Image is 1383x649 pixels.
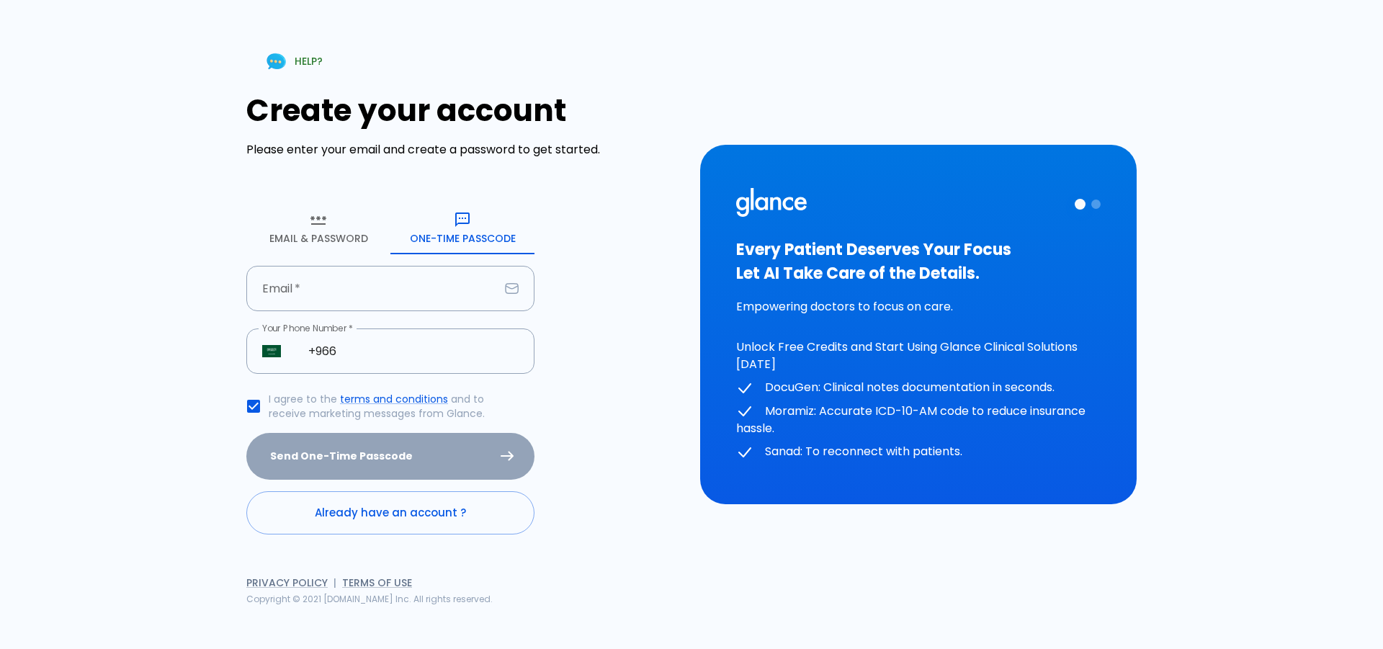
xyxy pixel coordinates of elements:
input: your.email@example.com [246,266,499,311]
img: Chat Support [264,49,289,74]
h1: Create your account [246,93,683,128]
button: One-Time Passcode [390,202,534,254]
a: HELP? [246,43,340,80]
p: DocuGen: Clinical notes documentation in seconds. [736,379,1101,397]
button: Email & Password [246,202,390,254]
p: Unlock Free Credits and Start Using Glance Clinical Solutions [DATE] [736,339,1101,373]
img: Saudi Arabia [262,345,281,358]
p: Moramiz: Accurate ICD-10-AM code to reduce insurance hassle. [736,403,1101,438]
p: Please enter your email and create a password to get started. [246,141,683,158]
p: Sanad: To reconnect with patients. [736,443,1101,461]
p: I agree to the and to receive marketing messages from Glance. [269,392,523,421]
a: terms and conditions [340,392,448,406]
button: Select country [256,336,287,367]
span: Copyright © 2021 [DOMAIN_NAME] Inc. All rights reserved. [246,593,493,605]
span: | [334,576,336,590]
a: Terms of Use [342,576,412,590]
a: Privacy Policy [246,576,328,590]
label: Your Phone Number [262,322,353,334]
a: Already have an account ? [246,491,534,534]
h3: Every Patient Deserves Your Focus Let AI Take Care of the Details. [736,238,1101,285]
p: Empowering doctors to focus on care. [736,298,1101,315]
